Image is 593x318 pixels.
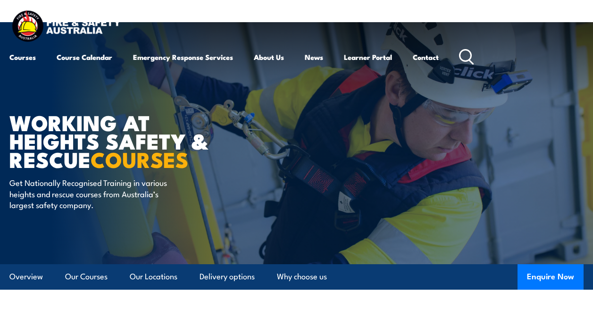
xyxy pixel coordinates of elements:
a: Overview [9,264,43,289]
a: Our Locations [130,264,177,289]
a: About Us [254,46,284,68]
a: News [305,46,323,68]
h1: WORKING AT HEIGHTS SAFETY & RESCUE [9,113,242,168]
a: Contact [413,46,439,68]
a: Course Calendar [57,46,112,68]
p: Get Nationally Recognised Training in various heights and rescue courses from Australia’s largest... [9,177,182,210]
strong: COURSES [91,142,188,175]
a: Why choose us [277,264,327,289]
a: Courses [9,46,36,68]
a: Emergency Response Services [133,46,233,68]
a: Learner Portal [344,46,392,68]
button: Enquire Now [518,264,584,290]
a: Delivery options [200,264,255,289]
a: Our Courses [65,264,108,289]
